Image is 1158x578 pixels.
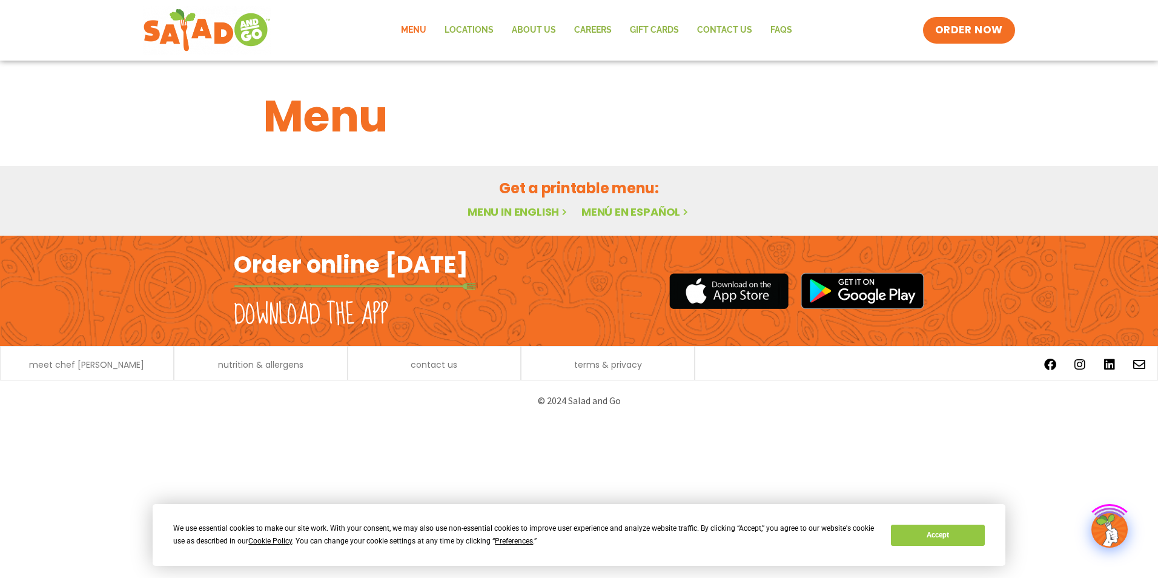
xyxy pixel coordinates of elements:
a: Menu in English [468,204,569,219]
a: meet chef [PERSON_NAME] [29,360,144,369]
p: © 2024 Salad and Go [240,393,918,409]
h2: Order online [DATE] [234,250,468,279]
a: About Us [503,16,565,44]
span: Preferences [495,537,533,545]
button: Accept [891,525,984,546]
h2: Download the app [234,298,388,332]
a: ORDER NOW [923,17,1015,44]
a: Locations [435,16,503,44]
span: ORDER NOW [935,23,1003,38]
nav: Menu [392,16,801,44]
a: Menu [392,16,435,44]
img: fork [234,283,476,290]
a: terms & privacy [574,360,642,369]
a: FAQs [761,16,801,44]
div: Cookie Consent Prompt [153,504,1005,566]
a: GIFT CARDS [621,16,688,44]
img: google_play [801,273,924,309]
img: new-SAG-logo-768×292 [143,6,271,55]
a: Menú en español [581,204,690,219]
h2: Get a printable menu: [263,178,895,199]
span: Cookie Policy [248,537,292,545]
img: appstore [669,271,789,311]
a: nutrition & allergens [218,360,303,369]
a: contact us [411,360,457,369]
a: Careers [565,16,621,44]
div: We use essential cookies to make our site work. With your consent, we may also use non-essential ... [173,522,876,548]
h1: Menu [263,84,895,149]
a: Contact Us [688,16,761,44]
